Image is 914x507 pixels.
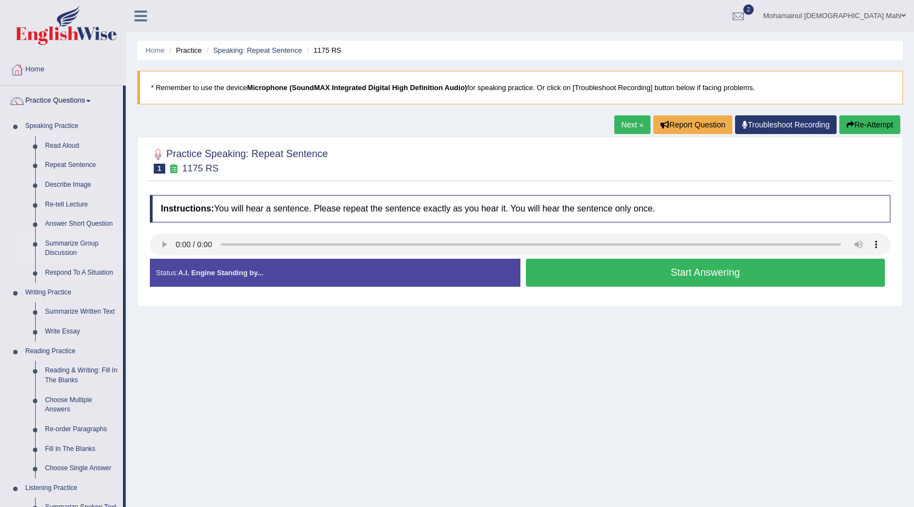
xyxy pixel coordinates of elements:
a: Reading Practice [20,342,123,361]
a: Summarize Written Text [40,302,123,322]
a: Repeat Sentence [40,155,123,175]
a: Answer Short Question [40,214,123,234]
h4: You will hear a sentence. Please repeat the sentence exactly as you hear it. You will hear the se... [150,195,890,222]
a: Re-tell Lecture [40,195,123,215]
a: Re-order Paragraphs [40,420,123,439]
a: Summarize Group Discussion [40,234,123,263]
a: Choose Single Answer [40,459,123,478]
b: Instructions: [161,204,214,213]
a: Speaking: Repeat Sentence [213,46,302,54]
button: Report Question [653,115,732,134]
span: 2 [743,4,754,15]
a: Next » [614,115,651,134]
span: 1 [154,164,165,174]
a: Describe Image [40,175,123,195]
a: Speaking Practice [20,116,123,136]
a: Choose Multiple Answers [40,391,123,420]
a: Practice Questions [1,86,123,113]
small: 1175 RS [182,163,218,174]
a: Write Essay [40,322,123,342]
b: Microphone (SoundMAX Integrated Digital High Definition Audio) [247,83,467,92]
a: Home [145,46,165,54]
a: Listening Practice [20,478,123,498]
li: 1175 RS [304,45,341,55]
button: Start Answering [526,259,885,287]
li: Practice [166,45,201,55]
small: Exam occurring question [168,164,180,174]
button: Re-Attempt [839,115,900,134]
a: Respond To A Situation [40,263,123,283]
a: Home [1,54,126,82]
div: Status: [150,259,520,287]
a: Reading & Writing: Fill In The Blanks [40,361,123,390]
a: Writing Practice [20,283,123,303]
strong: A.I. Engine Standing by... [178,269,263,277]
a: Fill In The Blanks [40,439,123,459]
a: Troubleshoot Recording [735,115,837,134]
blockquote: * Remember to use the device for speaking practice. Or click on [Troubleshoot Recording] button b... [137,71,903,104]
h2: Practice Speaking: Repeat Sentence [150,146,328,174]
a: Read Aloud [40,136,123,156]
